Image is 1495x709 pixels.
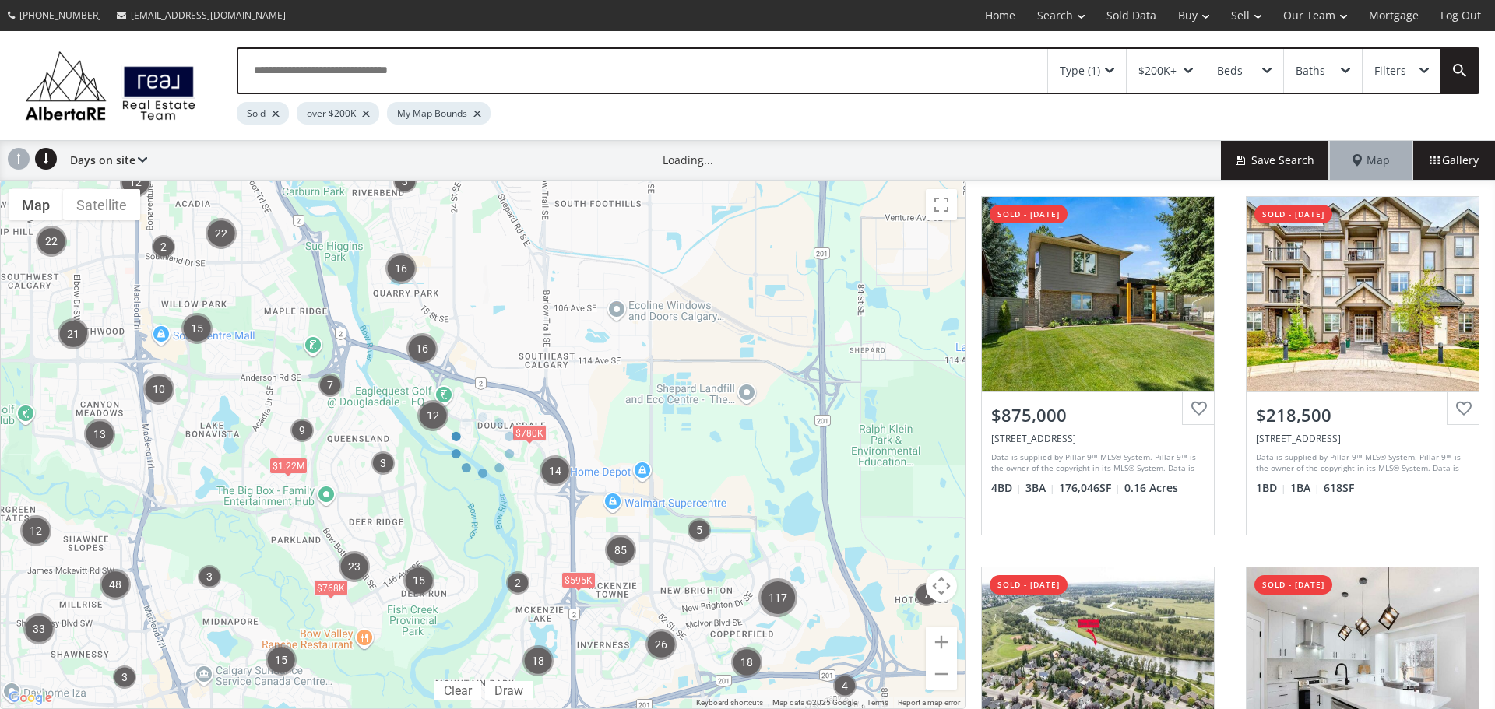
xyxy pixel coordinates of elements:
[109,1,294,30] a: [EMAIL_ADDRESS][DOMAIN_NAME]
[1124,480,1178,496] span: 0.16 Acres
[1138,65,1177,76] div: $200K+
[991,451,1201,475] div: Data is supplied by Pillar 9™ MLS® System. Pillar 9™ is the owner of the copyright in its MLS® Sy...
[1353,153,1390,168] span: Map
[297,102,379,125] div: over $200K
[1230,181,1495,551] a: sold - [DATE]$218,500[STREET_ADDRESS]Data is supplied by Pillar 9™ MLS® System. Pillar 9™ is the ...
[1059,480,1120,496] span: 176,046 SF
[19,9,101,22] span: [PHONE_NUMBER]
[1221,141,1330,180] button: Save Search
[1060,65,1100,76] div: Type (1)
[1374,65,1406,76] div: Filters
[1025,480,1055,496] span: 3 BA
[1430,153,1479,168] span: Gallery
[1324,480,1354,496] span: 618 SF
[237,102,289,125] div: Sold
[1256,480,1286,496] span: 1 BD
[991,480,1022,496] span: 4 BD
[966,181,1230,551] a: sold - [DATE]$875,000[STREET_ADDRESS]Data is supplied by Pillar 9™ MLS® System. Pillar 9™ is the ...
[1330,141,1412,180] div: Map
[131,9,286,22] span: [EMAIL_ADDRESS][DOMAIN_NAME]
[1256,403,1469,427] div: $218,500
[1256,432,1469,445] div: 25 Prestwick Drive SE #208, Calgary, AB T2Z4Z1
[387,102,491,125] div: My Map Bounds
[991,432,1205,445] div: 14319 Parkland Boulevard SE, Calgary, AB T2J 4K3
[17,47,204,125] img: Logo
[1412,141,1495,180] div: Gallery
[1217,65,1243,76] div: Beds
[991,403,1205,427] div: $875,000
[663,153,713,168] div: Loading...
[1256,451,1465,475] div: Data is supplied by Pillar 9™ MLS® System. Pillar 9™ is the owner of the copyright in its MLS® Sy...
[1290,480,1320,496] span: 1 BA
[62,141,147,180] div: Days on site
[1296,65,1325,76] div: Baths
